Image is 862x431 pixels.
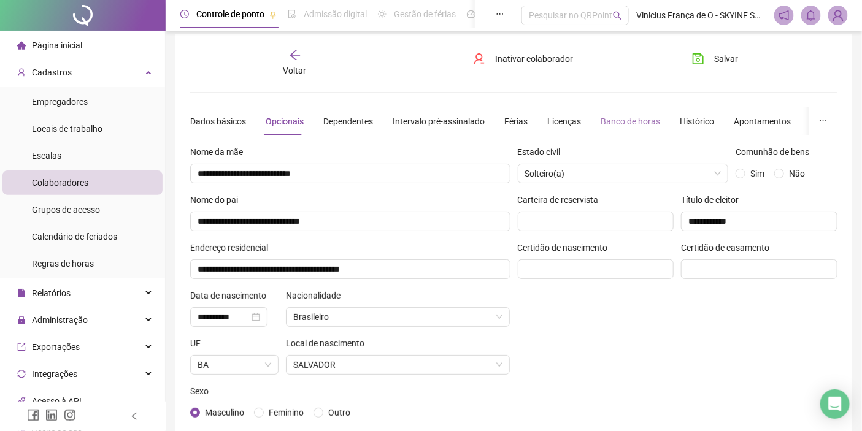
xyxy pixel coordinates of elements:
span: Masculino [205,408,244,418]
button: Inativar colaborador [464,49,582,69]
label: Certidão de nascimento [518,241,616,254]
span: Não [789,169,805,178]
span: Página inicial [32,40,82,50]
span: Feminino [269,408,304,418]
span: Relatórios [32,288,71,298]
div: Férias [504,115,528,128]
span: lock [17,316,26,324]
span: Integrações [32,369,77,379]
span: dashboard [467,10,475,18]
div: Intervalo pré-assinalado [393,115,485,128]
span: sun [378,10,387,18]
div: Licenças [547,115,581,128]
span: Grupos de acesso [32,205,100,215]
img: 84670 [829,6,847,25]
span: SALVADOR [293,356,503,374]
label: Certidão de casamento [681,241,777,254]
span: instagram [64,409,76,421]
label: UF [190,337,209,350]
span: Empregadores [32,97,88,107]
span: Regras de horas [32,259,94,269]
span: clock-circle [180,10,189,18]
span: save [692,53,704,65]
span: sync [17,370,26,378]
label: Local de nascimento [286,337,372,350]
div: Banco de horas [601,115,660,128]
label: Sexo [190,384,217,398]
span: Escalas [32,151,61,161]
span: export [17,343,26,351]
span: pushpin [269,11,277,18]
label: Título de eleitor [681,193,747,207]
div: Opcionais [266,115,304,128]
span: linkedin [45,409,58,421]
div: Histórico [680,115,714,128]
span: file [17,289,26,297]
span: ellipsis [496,10,504,18]
span: bell [806,10,817,21]
div: Dados básicos [190,115,246,128]
span: Sim [750,169,764,178]
span: user-delete [473,53,485,65]
div: Open Intercom Messenger [820,389,850,419]
span: Acesso à API [32,396,82,406]
label: Estado civil [518,145,569,159]
span: user-add [17,68,26,77]
span: search [613,11,622,20]
span: Outro [328,408,350,418]
div: Dependentes [323,115,373,128]
span: arrow-left [289,49,301,61]
span: Calendário de feriados [32,232,117,242]
span: Exportações [32,342,80,352]
span: Brasileiro [293,308,503,326]
label: Carteira de reservista [518,193,607,207]
span: ellipsis [819,116,828,125]
label: Data de nascimento [190,289,274,302]
span: home [17,41,26,50]
button: Salvar [683,49,747,69]
label: Comunhão de bens [736,145,817,159]
span: left [130,412,139,421]
span: Controle de ponto [196,9,264,19]
span: Gestão de férias [394,9,456,19]
label: Endereço residencial [190,241,276,254]
div: Apontamentos [734,115,791,128]
span: Administração [32,315,88,325]
span: Solteiro(a) [525,169,565,178]
span: Salvar [714,52,738,66]
span: Cadastros [32,67,72,77]
span: Colaboradores [32,178,88,188]
span: api [17,397,26,405]
label: Nome da mãe [190,145,251,159]
span: Bahia [198,356,271,374]
label: Nacionalidade [286,289,348,302]
span: Locais de trabalho [32,124,102,134]
span: Vinicius França de O - SKYINF SOLUÇÕES EM TEC. DA INFORMAÇÃO [636,9,767,22]
span: facebook [27,409,39,421]
button: ellipsis [809,107,837,135]
label: Nome do pai [190,193,246,207]
span: Voltar [283,66,307,75]
span: Inativar colaborador [495,52,573,66]
span: Admissão digital [304,9,367,19]
span: notification [779,10,790,21]
span: file-done [288,10,296,18]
